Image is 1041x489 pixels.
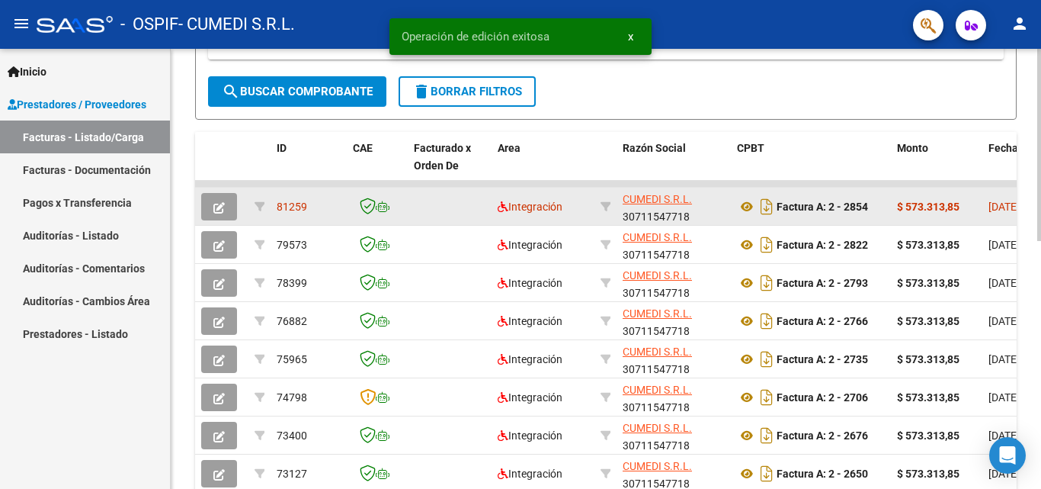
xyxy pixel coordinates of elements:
span: - OSPIF [120,8,178,41]
strong: $ 573.313,85 [897,429,959,442]
span: Inicio [8,63,46,80]
strong: Factura A: 2 - 2735 [777,353,868,365]
strong: Factura A: 2 - 2793 [777,277,868,289]
span: CUMEDI S.R.L. [623,307,692,320]
strong: $ 573.313,85 [897,315,959,327]
span: x [628,30,633,43]
span: Prestadores / Proveedores [8,96,146,113]
mat-icon: menu [12,14,30,33]
mat-icon: delete [412,82,431,101]
button: Borrar Filtros [399,76,536,107]
i: Descargar documento [757,233,777,257]
div: 30711547718 [623,191,725,223]
strong: $ 573.313,85 [897,391,959,404]
span: 75965 [277,353,307,365]
i: Descargar documento [757,347,777,372]
strong: $ 573.313,85 [897,353,959,365]
mat-icon: search [222,82,240,101]
span: [DATE] [988,315,1020,327]
button: x [616,23,645,50]
datatable-header-cell: CAE [347,132,408,199]
strong: $ 573.313,85 [897,201,959,213]
span: 78399 [277,277,307,289]
strong: $ 573.313,85 [897,468,959,480]
span: Buscar Comprobante [222,85,373,98]
datatable-header-cell: Area [492,132,594,199]
span: Integración [498,468,562,480]
span: CUMEDI S.R.L. [623,231,692,243]
span: Integración [498,353,562,365]
span: Integración [498,277,562,289]
strong: $ 573.313,85 [897,277,959,289]
span: Borrar Filtros [412,85,522,98]
datatable-header-cell: Monto [891,132,982,199]
strong: Factura A: 2 - 2706 [777,391,868,404]
span: Integración [498,391,562,404]
div: 30711547718 [623,229,725,261]
div: 30711547718 [623,267,725,299]
strong: Factura A: 2 - 2854 [777,201,868,213]
i: Descargar documento [757,195,777,219]
span: [DATE] [988,353,1020,365]
span: 73400 [277,429,307,442]
span: CUMEDI S.R.L. [623,460,692,472]
span: 81259 [277,201,307,213]
i: Descargar documento [757,462,777,486]
span: Facturado x Orden De [414,142,471,172]
i: Descargar documento [757,271,777,295]
span: 74798 [277,391,307,404]
datatable-header-cell: ID [271,132,347,199]
span: Razón Social [623,142,686,154]
datatable-header-cell: Facturado x Orden De [408,132,492,199]
span: Integración [498,429,562,442]
span: [DATE] [988,239,1020,251]
span: 79573 [277,239,307,251]
span: CUMEDI S.R.L. [623,269,692,281]
span: [DATE] [988,468,1020,480]
span: [DATE] [988,277,1020,289]
mat-icon: person [1011,14,1029,33]
div: 30711547718 [623,420,725,452]
span: ID [277,142,287,154]
strong: Factura A: 2 - 2676 [777,429,868,442]
span: Integración [498,201,562,213]
div: 30711547718 [623,381,725,413]
span: CPBT [737,142,764,154]
div: Open Intercom Messenger [989,437,1026,474]
i: Descargar documento [757,309,777,333]
span: 76882 [277,315,307,327]
span: CUMEDI S.R.L. [623,384,692,396]
strong: Factura A: 2 - 2822 [777,239,868,251]
button: Buscar Comprobante [208,76,386,107]
span: [DATE] [988,201,1020,213]
strong: Factura A: 2 - 2766 [777,315,868,327]
span: Integración [498,239,562,251]
span: 73127 [277,468,307,480]
span: CUMEDI S.R.L. [623,193,692,205]
span: Area [498,142,520,154]
datatable-header-cell: CPBT [731,132,891,199]
span: CUMEDI S.R.L. [623,422,692,434]
span: [DATE] [988,429,1020,442]
span: Operación de edición exitosa [402,29,549,44]
span: Integración [498,315,562,327]
datatable-header-cell: Razón Social [617,132,731,199]
div: 30711547718 [623,343,725,375]
strong: $ 573.313,85 [897,239,959,251]
span: CAE [353,142,373,154]
span: [DATE] [988,391,1020,404]
i: Descargar documento [757,423,777,448]
div: 30711547718 [623,305,725,337]
span: CUMEDI S.R.L. [623,346,692,358]
span: Monto [897,142,928,154]
span: - CUMEDI S.R.L. [178,8,295,41]
i: Descargar documento [757,385,777,410]
strong: Factura A: 2 - 2650 [777,468,868,480]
